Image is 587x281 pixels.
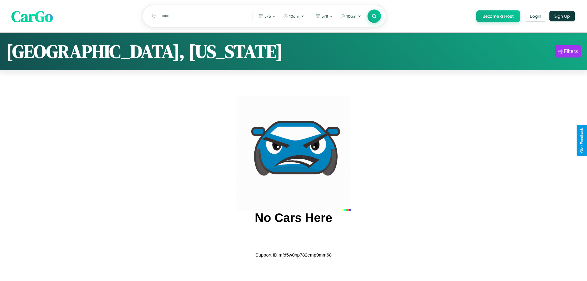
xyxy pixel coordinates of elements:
span: CarGo [11,6,53,27]
h2: No Cars Here [255,211,332,225]
div: Filters [564,48,578,54]
span: 5 / 5 [264,14,271,19]
div: Give Feedback [580,128,584,153]
h1: [GEOGRAPHIC_DATA], [US_STATE] [6,39,283,64]
button: Become a Host [476,10,520,22]
p: Support ID: mfd5w0np782emp9mm68 [255,251,331,259]
button: 5/5 [255,11,279,21]
span: 10am [289,14,299,19]
button: 5/8 [312,11,336,21]
button: Sign Up [549,11,575,21]
img: car [236,96,351,211]
span: 5 / 8 [322,14,328,19]
span: 10am [346,14,356,19]
button: 10am [337,11,364,21]
button: Filters [555,45,581,57]
button: Login [525,11,546,22]
button: 10am [280,11,307,21]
